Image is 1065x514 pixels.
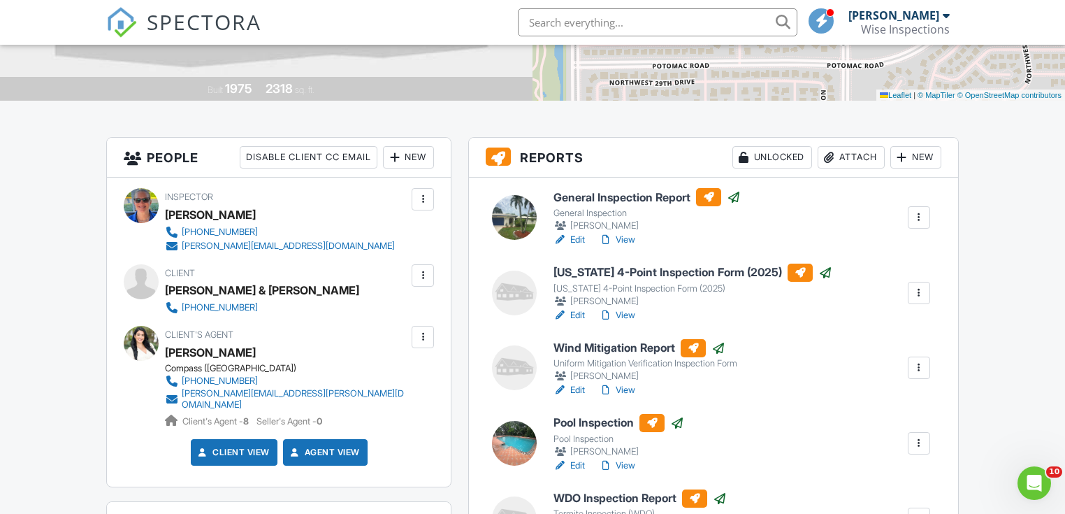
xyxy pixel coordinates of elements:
[225,81,252,96] div: 1975
[165,239,395,253] a: [PERSON_NAME][EMAIL_ADDRESS][DOMAIN_NAME]
[182,388,408,411] div: [PERSON_NAME][EMAIL_ADDRESS][PERSON_NAME][DOMAIN_NAME]
[553,339,737,384] a: Wind Mitigation Report Uniform Mitigation Verification Inspection Form [PERSON_NAME]
[553,233,585,247] a: Edit
[818,146,885,169] div: Attach
[256,416,322,427] span: Seller's Agent -
[165,225,395,239] a: [PHONE_NUMBER]
[553,283,832,294] div: [US_STATE] 4-Point Inspection Form (2025)
[553,414,684,432] h6: Pool Inspection
[106,19,261,48] a: SPECTORA
[599,308,635,322] a: View
[553,208,741,219] div: General Inspection
[553,308,585,322] a: Edit
[182,376,258,387] div: [PHONE_NUMBER]
[518,8,797,36] input: Search everything...
[918,91,955,99] a: © MapTiler
[165,268,195,278] span: Client
[553,383,585,397] a: Edit
[165,374,408,388] a: [PHONE_NUMBER]
[469,138,957,178] h3: Reports
[1017,466,1051,500] iframe: Intercom live chat
[848,8,939,22] div: [PERSON_NAME]
[890,146,941,169] div: New
[165,388,408,411] a: [PERSON_NAME][EMAIL_ADDRESS][PERSON_NAME][DOMAIN_NAME]
[147,7,261,36] span: SPECTORA
[553,264,832,282] h6: [US_STATE] 4-Point Inspection Form (2025)
[599,233,635,247] a: View
[165,280,359,301] div: [PERSON_NAME] & [PERSON_NAME]
[599,459,635,473] a: View
[553,294,832,308] div: [PERSON_NAME]
[295,85,314,95] span: sq. ft.
[553,459,585,473] a: Edit
[182,416,251,427] span: Client's Agent -
[165,342,256,363] a: [PERSON_NAME]
[880,91,911,99] a: Leaflet
[861,22,950,36] div: Wise Inspections
[1046,466,1062,478] span: 10
[165,363,419,374] div: Compass ([GEOGRAPHIC_DATA])
[165,192,213,202] span: Inspector
[553,414,684,459] a: Pool Inspection Pool Inspection [PERSON_NAME]
[553,369,737,383] div: [PERSON_NAME]
[208,85,223,95] span: Built
[553,219,741,233] div: [PERSON_NAME]
[182,227,258,238] div: [PHONE_NUMBER]
[182,241,395,252] div: [PERSON_NAME][EMAIL_ADDRESS][DOMAIN_NAME]
[553,188,741,206] h6: General Inspection Report
[553,264,832,308] a: [US_STATE] 4-Point Inspection Form (2025) [US_STATE] 4-Point Inspection Form (2025) [PERSON_NAME]
[240,146,377,169] div: Disable Client CC Email
[288,445,360,459] a: Agent View
[266,81,293,96] div: 2318
[599,383,635,397] a: View
[553,339,737,357] h6: Wind Mitigation Report
[957,91,1062,99] a: © OpenStreetMap contributors
[732,146,812,169] div: Unlocked
[106,7,137,38] img: The Best Home Inspection Software - Spectora
[553,358,737,369] div: Uniform Mitigation Verification Inspection Form
[165,329,233,340] span: Client's Agent
[182,302,258,313] div: [PHONE_NUMBER]
[553,188,741,233] a: General Inspection Report General Inspection [PERSON_NAME]
[553,445,684,459] div: [PERSON_NAME]
[553,434,684,445] div: Pool Inspection
[243,416,249,427] strong: 8
[383,146,434,169] div: New
[553,490,727,508] h6: WDO Inspection Report
[165,301,348,315] a: [PHONE_NUMBER]
[196,445,270,459] a: Client View
[165,204,256,225] div: [PERSON_NAME]
[317,416,322,427] strong: 0
[913,91,915,99] span: |
[107,138,451,178] h3: People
